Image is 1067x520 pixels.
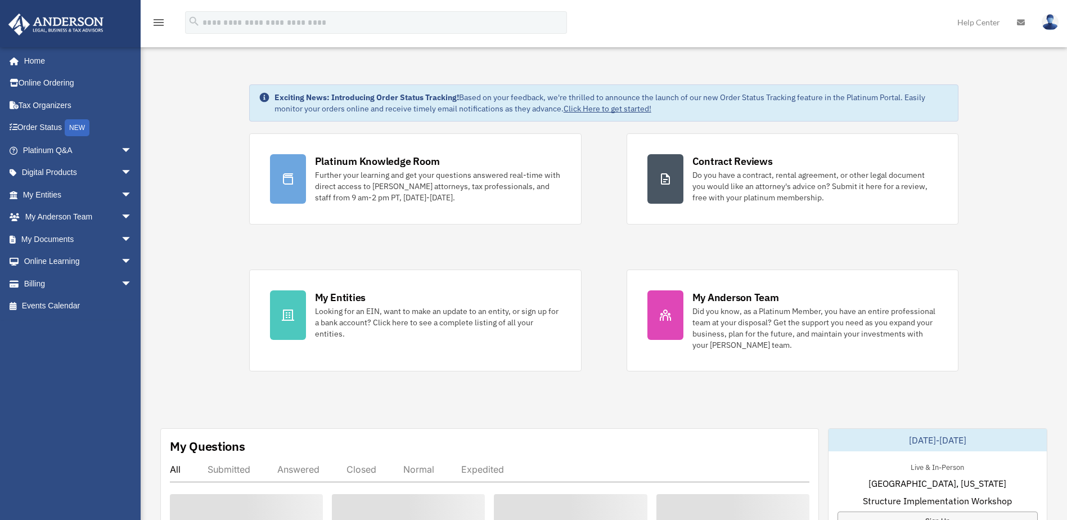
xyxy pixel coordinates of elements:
div: All [170,464,181,475]
div: Normal [403,464,434,475]
a: My Anderson Team Did you know, as a Platinum Member, you have an entire professional team at your... [627,270,959,371]
a: Events Calendar [8,295,149,317]
a: Billingarrow_drop_down [8,272,149,295]
span: Structure Implementation Workshop [863,494,1012,508]
a: My Entities Looking for an EIN, want to make an update to an entity, or sign up for a bank accoun... [249,270,582,371]
span: arrow_drop_down [121,228,143,251]
div: My Questions [170,438,245,455]
div: My Anderson Team [692,290,779,304]
div: Answered [277,464,319,475]
span: arrow_drop_down [121,206,143,229]
div: My Entities [315,290,366,304]
a: Click Here to get started! [564,104,651,114]
img: Anderson Advisors Platinum Portal [5,14,107,35]
a: Online Learningarrow_drop_down [8,250,149,273]
div: Expedited [461,464,504,475]
a: My Documentsarrow_drop_down [8,228,149,250]
div: Submitted [208,464,250,475]
span: [GEOGRAPHIC_DATA], [US_STATE] [868,477,1006,490]
a: Order StatusNEW [8,116,149,140]
a: My Anderson Teamarrow_drop_down [8,206,149,228]
div: [DATE]-[DATE] [829,429,1047,451]
span: arrow_drop_down [121,139,143,162]
strong: Exciting News: Introducing Order Status Tracking! [274,92,459,102]
span: arrow_drop_down [121,272,143,295]
a: Home [8,50,143,72]
span: arrow_drop_down [121,162,143,185]
i: menu [152,16,165,29]
div: Live & In-Person [902,460,973,472]
a: Contract Reviews Do you have a contract, rental agreement, or other legal document you would like... [627,133,959,225]
div: Platinum Knowledge Room [315,154,440,168]
i: search [188,15,200,28]
img: User Pic [1042,14,1059,30]
div: Based on your feedback, we're thrilled to announce the launch of our new Order Status Tracking fe... [274,92,949,114]
div: Did you know, as a Platinum Member, you have an entire professional team at your disposal? Get th... [692,306,938,351]
span: arrow_drop_down [121,250,143,274]
div: Further your learning and get your questions answered real-time with direct access to [PERSON_NAM... [315,169,561,203]
a: Online Ordering [8,72,149,95]
a: Tax Organizers [8,94,149,116]
a: menu [152,20,165,29]
div: Closed [346,464,376,475]
div: Do you have a contract, rental agreement, or other legal document you would like an attorney's ad... [692,169,938,203]
div: NEW [65,119,89,136]
a: Digital Productsarrow_drop_down [8,162,149,184]
div: Looking for an EIN, want to make an update to an entity, or sign up for a bank account? Click her... [315,306,561,339]
a: Platinum Knowledge Room Further your learning and get your questions answered real-time with dire... [249,133,582,225]
span: arrow_drop_down [121,183,143,207]
a: My Entitiesarrow_drop_down [8,183,149,206]
a: Platinum Q&Aarrow_drop_down [8,139,149,162]
div: Contract Reviews [692,154,773,168]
